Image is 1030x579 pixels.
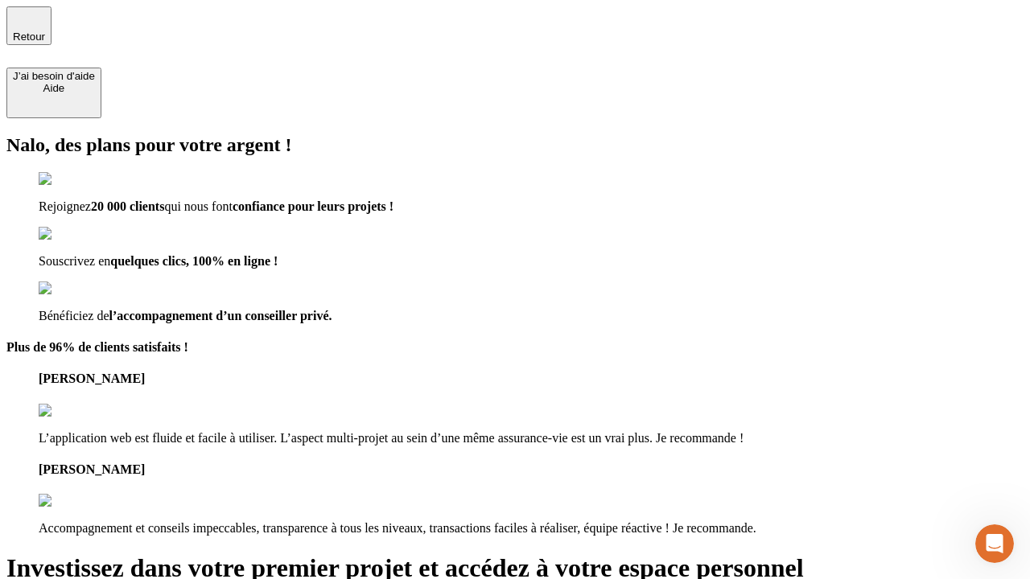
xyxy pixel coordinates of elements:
span: confiance pour leurs projets ! [233,199,393,213]
span: qui nous font [164,199,232,213]
span: l’accompagnement d’un conseiller privé. [109,309,332,322]
span: Retour [13,31,45,43]
span: Rejoignez [39,199,91,213]
p: L’application web est fluide et facile à utiliser. L’aspect multi-projet au sein d’une même assur... [39,431,1024,446]
span: quelques clics, 100% en ligne ! [110,254,278,268]
p: Accompagnement et conseils impeccables, transparence à tous les niveaux, transactions faciles à r... [39,521,1024,536]
div: Aide [13,82,95,94]
img: reviews stars [39,494,118,508]
span: Souscrivez en [39,254,110,268]
img: reviews stars [39,404,118,418]
h2: Nalo, des plans pour votre argent ! [6,134,1024,156]
img: checkmark [39,227,108,241]
span: Bénéficiez de [39,309,109,322]
h4: [PERSON_NAME] [39,462,1024,477]
iframe: Intercom live chat [975,524,1014,563]
img: checkmark [39,281,108,296]
img: checkmark [39,172,108,187]
h4: Plus de 96% de clients satisfaits ! [6,340,1024,355]
h4: [PERSON_NAME] [39,372,1024,386]
div: J’ai besoin d'aide [13,70,95,82]
button: Retour [6,6,51,45]
button: J’ai besoin d'aideAide [6,68,101,118]
span: 20 000 clients [91,199,165,213]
